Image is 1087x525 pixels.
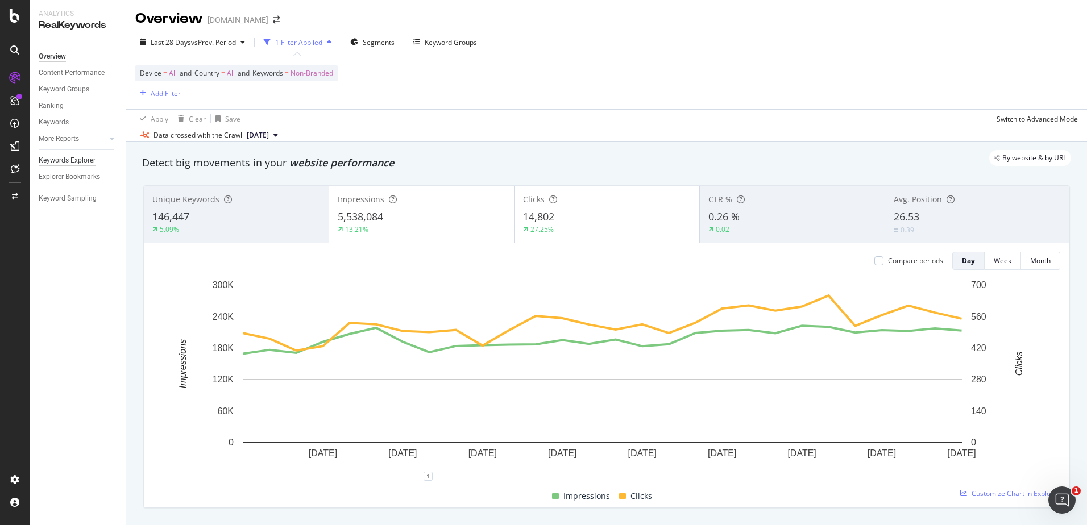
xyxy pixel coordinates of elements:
[180,68,192,78] span: and
[247,130,269,140] span: 2025 Aug. 11th
[189,114,206,124] div: Clear
[152,194,219,205] span: Unique Keywords
[1021,252,1060,270] button: Month
[787,448,816,458] text: [DATE]
[39,193,97,205] div: Keyword Sampling
[39,171,118,183] a: Explorer Bookmarks
[151,89,181,98] div: Add Filter
[152,210,189,223] span: 146,447
[523,194,545,205] span: Clicks
[225,114,240,124] div: Save
[338,194,384,205] span: Impressions
[894,228,898,232] img: Equal
[960,489,1060,498] a: Customize Chart in Explorer
[989,150,1071,166] div: legacy label
[1048,486,1076,514] iframe: Intercom live chat
[173,110,206,128] button: Clear
[468,448,497,458] text: [DATE]
[894,210,919,223] span: 26.53
[962,256,975,265] div: Day
[888,256,943,265] div: Compare periods
[273,16,280,24] div: arrow-right-arrow-left
[346,33,399,51] button: Segments
[135,9,203,28] div: Overview
[39,133,79,145] div: More Reports
[218,406,234,416] text: 60K
[971,280,986,290] text: 700
[708,210,740,223] span: 0.26 %
[242,128,283,142] button: [DATE]
[39,155,96,166] div: Keywords Explorer
[39,51,118,63] a: Overview
[994,256,1011,265] div: Week
[169,65,177,81] span: All
[971,438,976,447] text: 0
[971,406,986,416] text: 140
[213,343,234,353] text: 180K
[628,448,657,458] text: [DATE]
[1014,352,1024,376] text: Clicks
[947,448,976,458] text: [DATE]
[151,37,191,47] span: Last 28 Days
[39,100,118,112] a: Ranking
[275,37,322,47] div: 1 Filter Applied
[716,224,729,234] div: 0.02
[345,224,368,234] div: 13.21%
[530,224,554,234] div: 27.25%
[135,110,168,128] button: Apply
[194,68,219,78] span: Country
[213,311,234,321] text: 240K
[992,110,1078,128] button: Switch to Advanced Mode
[39,155,118,166] a: Keywords Explorer
[894,194,942,205] span: Avg. Position
[39,84,118,95] a: Keyword Groups
[151,114,168,124] div: Apply
[338,210,383,223] span: 5,538,084
[252,68,283,78] span: Keywords
[630,489,652,503] span: Clicks
[985,252,1021,270] button: Week
[238,68,250,78] span: and
[259,33,336,51] button: 1 Filter Applied
[39,9,117,19] div: Analytics
[548,448,576,458] text: [DATE]
[1002,155,1067,161] span: By website & by URL
[211,110,240,128] button: Save
[997,114,1078,124] div: Switch to Advanced Mode
[971,311,986,321] text: 560
[285,68,289,78] span: =
[708,194,732,205] span: CTR %
[39,100,64,112] div: Ranking
[213,280,234,290] text: 300K
[309,448,337,458] text: [DATE]
[178,339,188,388] text: Impressions
[208,14,268,26] div: [DOMAIN_NAME]
[901,225,914,235] div: 0.39
[160,224,179,234] div: 5.09%
[708,448,736,458] text: [DATE]
[291,65,333,81] span: Non-Branded
[1030,256,1051,265] div: Month
[153,279,1052,476] svg: A chart.
[39,116,118,128] a: Keywords
[39,19,117,32] div: RealKeywords
[971,374,986,384] text: 280
[388,448,417,458] text: [DATE]
[39,171,100,183] div: Explorer Bookmarks
[140,68,161,78] span: Device
[163,68,167,78] span: =
[523,210,554,223] span: 14,802
[425,37,477,47] div: Keyword Groups
[868,448,896,458] text: [DATE]
[39,84,89,95] div: Keyword Groups
[229,438,234,447] text: 0
[363,37,395,47] span: Segments
[972,489,1060,498] span: Customize Chart in Explorer
[409,33,482,51] button: Keyword Groups
[39,51,66,63] div: Overview
[424,472,433,481] div: 1
[135,86,181,100] button: Add Filter
[227,65,235,81] span: All
[153,130,242,140] div: Data crossed with the Crawl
